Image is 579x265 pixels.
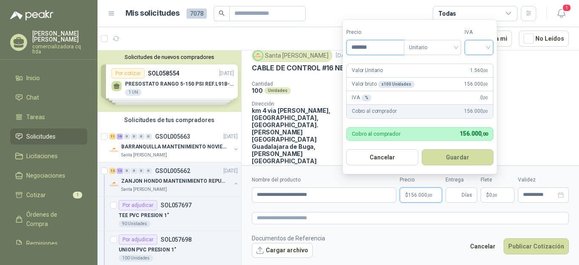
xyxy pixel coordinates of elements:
[378,81,414,88] div: x 100 Unidades
[518,176,569,184] label: Validez
[408,192,432,198] span: 156.000
[252,243,313,258] button: Cargar archivo
[252,64,359,73] p: CABLE DE CONTROL #16 NEGRO
[119,200,157,210] div: Por adjudicar
[109,168,116,174] div: 12
[252,176,396,184] label: Nombre del producto
[32,44,87,54] p: comercializadora cq ltda
[26,93,39,102] span: Chat
[483,109,488,114] span: ,00
[10,70,87,86] a: Inicio
[352,67,383,75] p: Valor Unitario
[131,168,137,174] div: 0
[26,190,46,200] span: Cotizar
[26,171,65,180] span: Negociaciones
[10,148,87,164] a: Licitaciones
[554,6,569,21] button: 1
[10,128,87,145] a: Solicitudes
[121,143,227,151] p: BARRANQUILLA MANTENIMIENTO NOVIEMBRE
[121,152,167,159] p: Santa [PERSON_NAME]
[462,188,472,202] span: Días
[109,166,239,193] a: 12 13 0 0 0 0 GSOL005662[DATE] Company LogoZANJON HONDO MANTENIMIENTO REPUESTOSSanta [PERSON_NAME]
[352,107,396,115] p: Cobro al comprador
[26,239,58,248] span: Remisiones
[73,192,82,198] span: 1
[121,177,227,185] p: ZANJON HONDO MANTENIMIENTO REPUESTOS
[438,9,456,18] div: Todas
[109,179,120,190] img: Company Logo
[124,134,130,139] div: 0
[145,168,152,174] div: 0
[483,95,488,100] span: ,00
[400,187,442,203] p: $156.000,00
[109,131,239,159] a: 11 16 0 0 0 0 GSOL005663[DATE] Company LogoBARRANQUILLA MANTENIMIENTO NOVIEMBRESanta [PERSON_NAME]
[459,130,488,137] span: 156.000
[10,89,87,106] a: Chat
[253,51,263,60] img: Company Logo
[486,192,489,198] span: $
[117,134,123,139] div: 16
[470,67,488,75] span: 1.560
[252,87,263,94] p: 100
[109,145,120,155] img: Company Logo
[223,133,238,141] p: [DATE]
[117,168,123,174] div: 13
[125,7,180,20] h1: Mis solicitudes
[223,167,238,175] p: [DATE]
[119,255,153,262] div: 100 Unidades
[10,10,53,20] img: Logo peakr
[481,131,488,137] span: ,00
[252,107,345,165] p: km 4 via [PERSON_NAME], [GEOGRAPHIC_DATA], [GEOGRAPHIC_DATA]. [PERSON_NAME][GEOGRAPHIC_DATA] Guad...
[138,168,145,174] div: 0
[119,212,169,220] p: TEE PVC PRESION 1"
[252,101,345,107] p: Dirección
[97,50,241,112] div: Solicitudes de nuevos compradoresPor cotizarSOL058554[DATE] PRESOSTATO RANGO 5-150 PSI REF.L91B-1...
[519,31,569,47] button: No Leídos
[155,168,190,174] p: GSOL005662
[445,176,477,184] label: Entrega
[464,107,488,115] span: 156.000
[26,151,58,161] span: Licitaciones
[97,112,241,128] div: Solicitudes de tus compradores
[10,206,87,232] a: Órdenes de Compra
[362,95,372,101] div: %
[562,4,571,12] span: 1
[10,235,87,251] a: Remisiones
[26,112,45,122] span: Tareas
[119,246,176,254] p: UNION PVC PRESION 1"
[504,238,569,254] button: Publicar Cotización
[26,73,40,83] span: Inicio
[10,109,87,125] a: Tareas
[264,87,291,94] div: Unidades
[346,28,404,36] label: Precio
[422,149,494,165] button: Guardar
[26,132,56,141] span: Solicitudes
[252,81,363,87] p: Cantidad
[10,167,87,184] a: Negociaciones
[492,193,497,198] span: ,00
[155,134,190,139] p: GSOL005663
[119,234,157,245] div: Por adjudicar
[252,49,332,62] div: Santa [PERSON_NAME]
[483,82,488,86] span: ,00
[346,149,418,165] button: Cancelar
[219,10,225,16] span: search
[464,80,488,88] span: 156.000
[187,8,207,19] span: 7078
[121,186,167,193] p: Santa [PERSON_NAME]
[161,237,192,243] p: SOL057698
[109,134,116,139] div: 11
[427,193,432,198] span: ,00
[400,176,442,184] label: Precio
[97,197,241,231] a: Por adjudicarSOL057697TEE PVC PRESION 1"90 Unidades
[252,234,325,243] p: Documentos de Referencia
[32,31,87,42] p: [PERSON_NAME] [PERSON_NAME]
[352,131,401,137] p: Cobro al comprador
[481,176,515,184] label: Flete
[161,202,192,208] p: SOL057697
[481,187,515,203] p: $ 0,00
[119,220,150,227] div: 90 Unidades
[465,238,500,254] button: Cancelar
[489,192,497,198] span: 0
[352,80,415,88] p: Valor bruto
